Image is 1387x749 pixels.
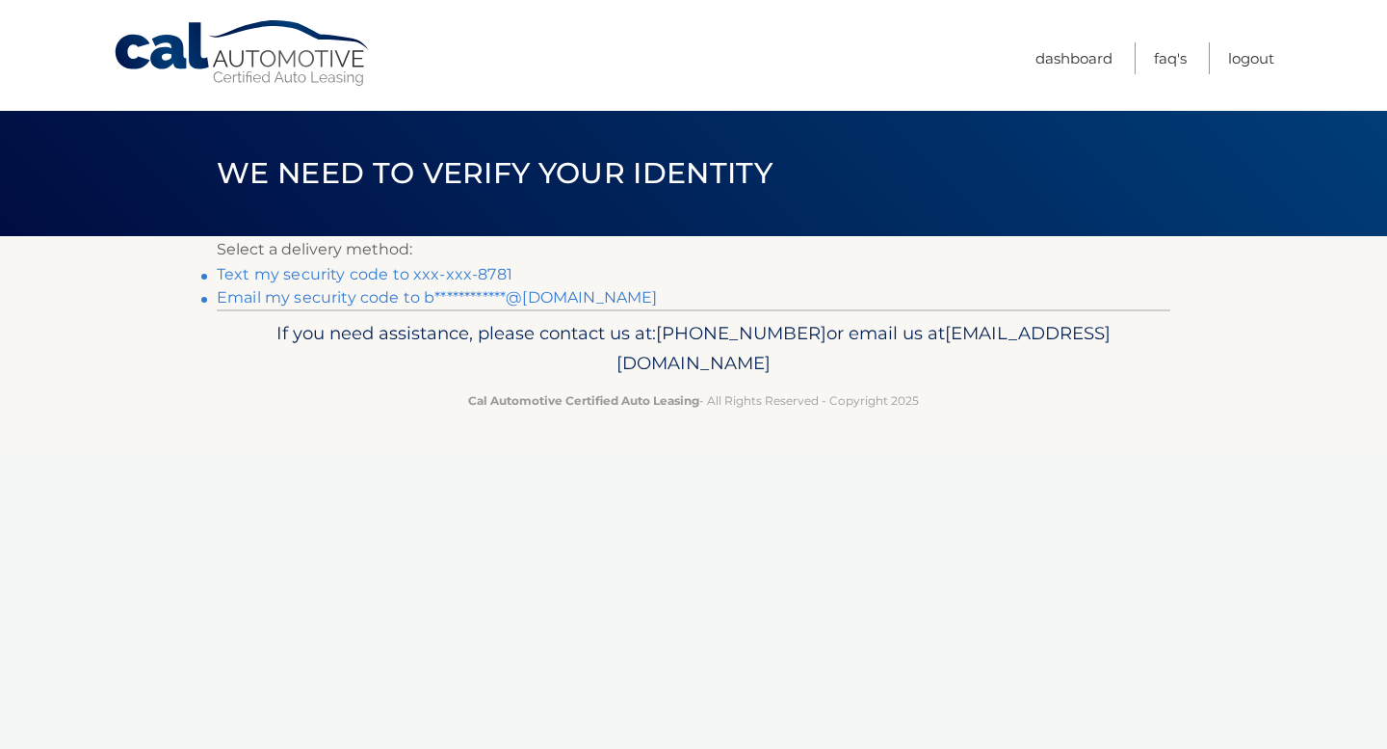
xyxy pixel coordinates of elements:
a: Dashboard [1035,42,1112,74]
p: Select a delivery method: [217,236,1170,263]
strong: Cal Automotive Certified Auto Leasing [468,393,699,408]
a: FAQ's [1154,42,1187,74]
a: Cal Automotive [113,19,373,88]
a: Logout [1228,42,1274,74]
span: We need to verify your identity [217,155,772,191]
p: - All Rights Reserved - Copyright 2025 [229,390,1158,411]
a: Text my security code to xxx-xxx-8781 [217,265,512,283]
p: If you need assistance, please contact us at: or email us at [229,318,1158,380]
span: [PHONE_NUMBER] [656,322,826,344]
